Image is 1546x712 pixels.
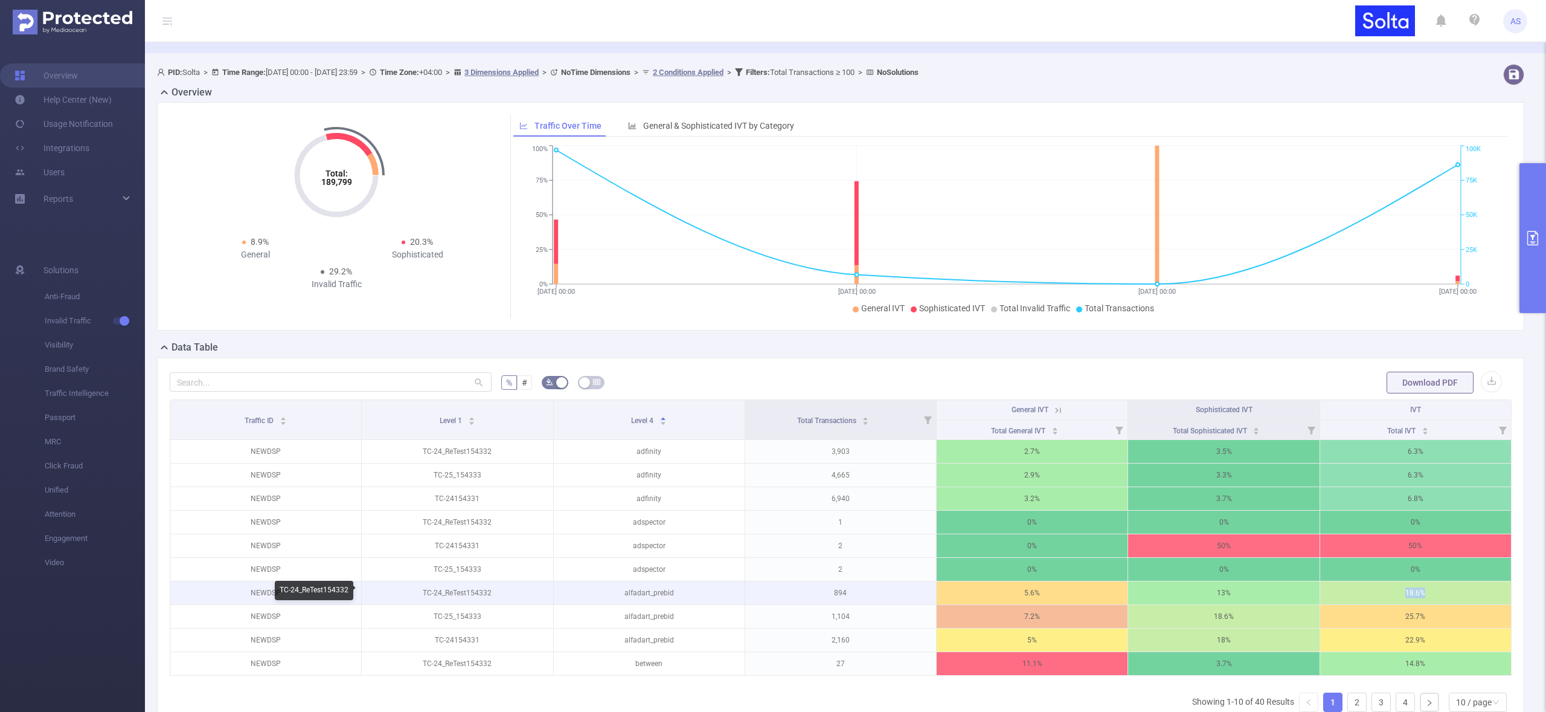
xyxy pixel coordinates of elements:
[991,427,1047,435] span: Total General IVT
[1426,699,1433,707] i: icon: right
[554,652,745,675] p: between
[362,581,553,604] p: TC-24_ReTest154332
[1253,430,1260,433] i: icon: caret-down
[546,378,553,386] i: icon: bg-colors
[862,415,869,422] div: Sort
[660,420,667,424] i: icon: caret-down
[43,194,73,204] span: Reports
[554,534,745,557] p: adspector
[45,333,145,357] span: Visibility
[937,464,1127,487] p: 2.9%
[723,68,735,77] span: >
[1128,652,1319,675] p: 3.7%
[336,248,498,261] div: Sophisticated
[1299,693,1318,712] li: Previous Page
[280,415,287,419] i: icon: caret-up
[1253,426,1260,429] i: icon: caret-up
[1192,693,1294,712] li: Showing 1-10 of 40 Results
[1372,693,1390,711] a: 3
[660,415,667,419] i: icon: caret-up
[45,406,145,430] span: Passport
[45,502,145,526] span: Attention
[1085,303,1154,313] span: Total Transactions
[45,454,145,478] span: Click Fraud
[362,440,553,463] p: TC-24_ReTest154332
[468,415,475,419] i: icon: caret-up
[937,534,1127,557] p: 0%
[43,187,73,211] a: Reports
[1439,288,1477,296] tspan: [DATE] 00:00
[745,534,936,557] p: 2
[534,121,601,131] span: Traffic Over Time
[653,68,723,77] u: 2 Conditions Applied
[45,285,145,309] span: Anti-Fraud
[659,415,667,422] div: Sort
[877,68,919,77] b: No Solutions
[45,526,145,551] span: Engagement
[45,357,145,381] span: Brand Safety
[537,288,575,296] tspan: [DATE] 00:00
[937,511,1127,534] p: 0%
[1410,406,1421,414] span: IVT
[855,68,866,77] span: >
[245,416,275,425] span: Traffic ID
[170,534,361,557] p: NEWDSP
[937,581,1127,604] p: 5.6%
[172,85,212,100] h2: Overview
[1320,558,1511,581] p: 0%
[464,68,539,77] u: 3 Dimensions Applied
[410,237,433,247] span: 20.3%
[1466,176,1477,184] tspan: 75K
[1253,426,1260,433] div: Sort
[329,267,352,276] span: 29.2%
[937,629,1127,652] p: 5%
[745,581,936,604] p: 894
[861,303,905,313] span: General IVT
[1466,280,1469,288] tspan: 0
[1128,581,1319,604] p: 13%
[1128,464,1319,487] p: 3.3%
[14,63,78,88] a: Overview
[745,605,936,628] p: 1,104
[468,420,475,424] i: icon: caret-down
[838,288,875,296] tspan: [DATE] 00:00
[1323,693,1342,712] li: 1
[13,10,132,34] img: Protected Media
[440,416,464,425] span: Level 1
[1111,420,1127,439] i: Filter menu
[1320,464,1511,487] p: 6.3%
[1128,511,1319,534] p: 0%
[45,309,145,333] span: Invalid Traffic
[1128,629,1319,652] p: 18%
[222,68,266,77] b: Time Range:
[1422,426,1429,433] div: Sort
[157,68,168,76] i: icon: user
[45,430,145,454] span: MRC
[631,416,655,425] span: Level 4
[362,534,553,557] p: TC-24154331
[14,160,65,184] a: Users
[797,416,858,425] span: Total Transactions
[362,605,553,628] p: TC-25_154333
[554,629,745,652] p: alfadart_prebid
[1128,440,1319,463] p: 3.5%
[919,303,985,313] span: Sophisticated IVT
[539,68,550,77] span: >
[1510,9,1521,33] span: AS
[45,381,145,406] span: Traffic Intelligence
[1320,511,1511,534] p: 0%
[321,177,352,187] tspan: 189,799
[170,652,361,675] p: NEWDSP
[1466,146,1481,154] tspan: 100K
[1387,427,1417,435] span: Total IVT
[157,68,919,77] span: Solta [DATE] 00:00 - [DATE] 23:59 +04:00
[1305,699,1312,706] i: icon: left
[1012,406,1048,414] span: General IVT
[1320,534,1511,557] p: 50%
[170,629,361,652] p: NEWDSP
[1420,693,1439,712] li: Next Page
[554,581,745,604] p: alfadart_prebid
[45,551,145,575] span: Video
[937,652,1127,675] p: 11.1%
[1371,693,1391,712] li: 3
